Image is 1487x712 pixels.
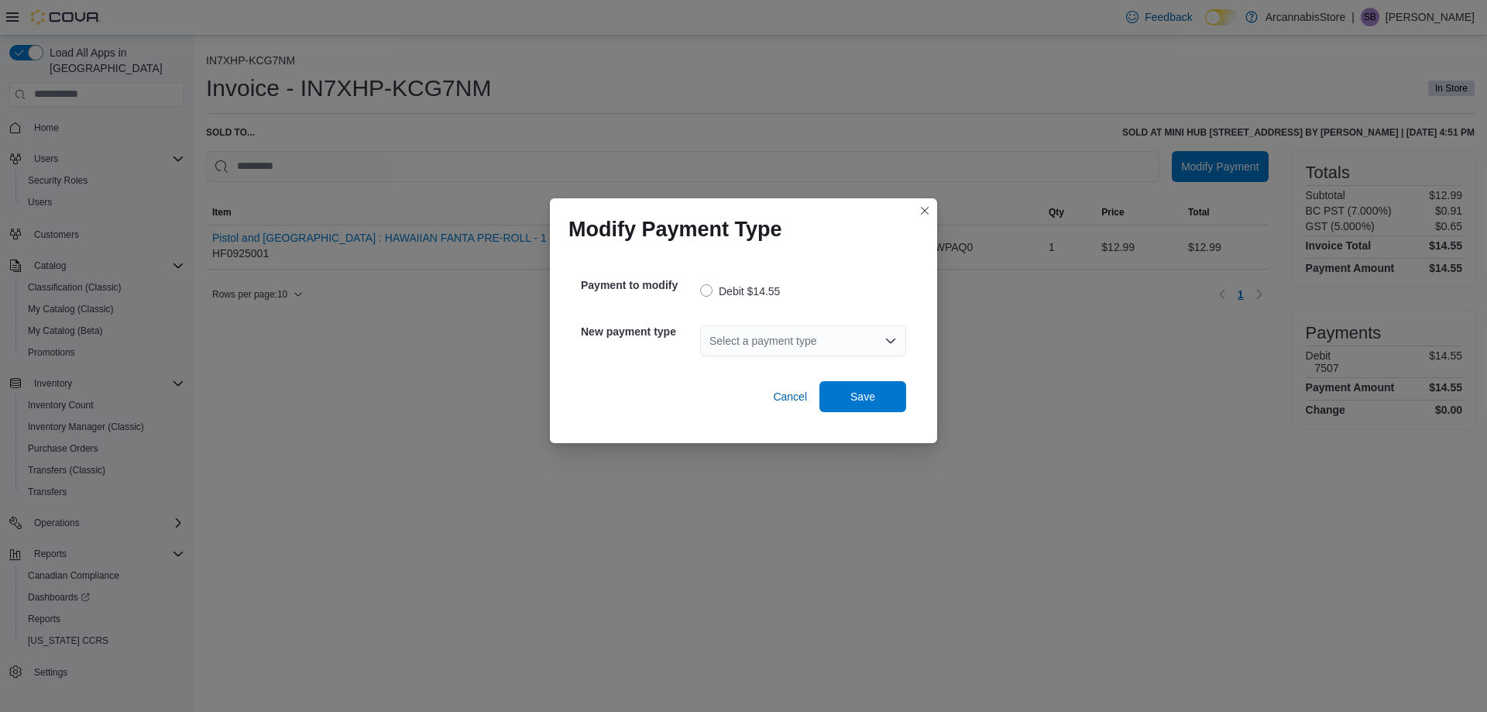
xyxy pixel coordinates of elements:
[767,381,813,412] button: Cancel
[884,335,897,347] button: Open list of options
[581,316,697,347] h5: New payment type
[700,282,780,301] label: Debit $14.55
[819,381,906,412] button: Save
[568,217,782,242] h1: Modify Payment Type
[773,389,807,404] span: Cancel
[709,332,711,350] input: Accessible screen reader label
[915,201,934,220] button: Closes this modal window
[581,270,697,301] h5: Payment to modify
[850,389,875,404] span: Save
